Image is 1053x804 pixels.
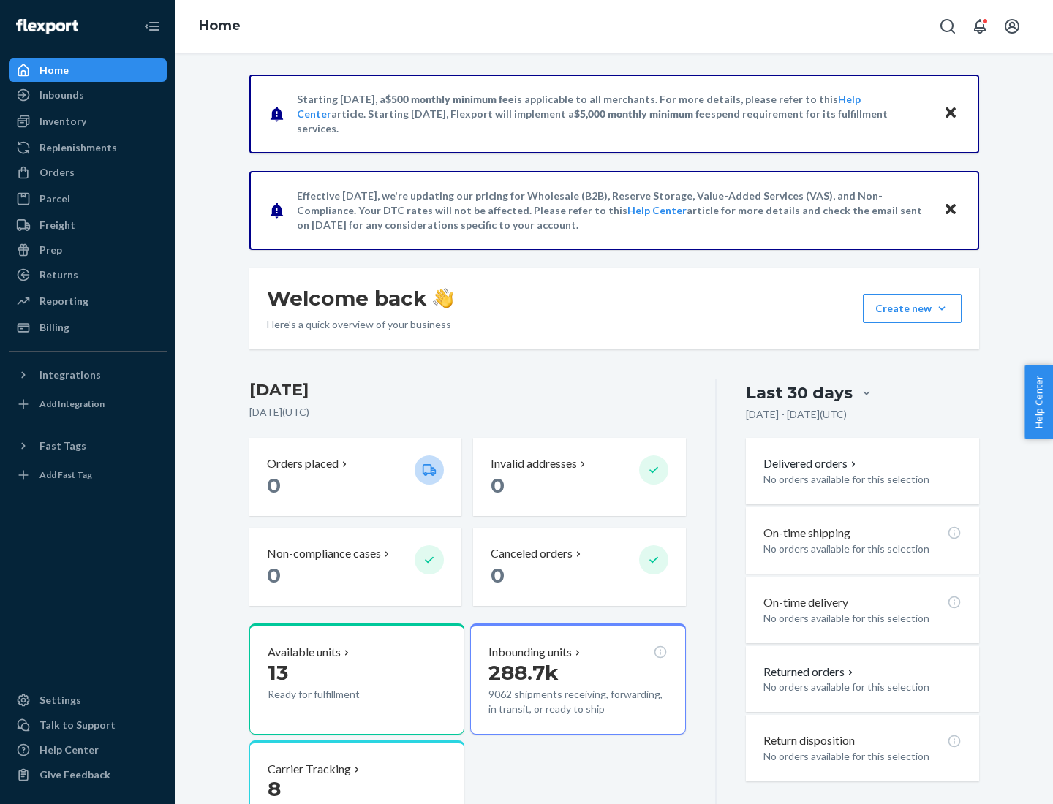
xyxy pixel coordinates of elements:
[39,218,75,232] div: Freight
[9,238,167,262] a: Prep
[491,455,577,472] p: Invalid addresses
[39,439,86,453] div: Fast Tags
[9,434,167,458] button: Fast Tags
[941,200,960,221] button: Close
[187,5,252,48] ol: breadcrumbs
[267,285,453,311] h1: Welcome back
[574,107,711,120] span: $5,000 monthly minimum fee
[9,161,167,184] a: Orders
[9,763,167,786] button: Give Feedback
[627,204,687,216] a: Help Center
[9,136,167,159] a: Replenishments
[39,114,86,129] div: Inventory
[39,191,70,206] div: Parcel
[488,687,667,716] p: 9062 shipments receiving, forwarding, in transit, or ready to ship
[385,93,514,105] span: $500 monthly minimum fee
[473,528,685,606] button: Canceled orders 0
[137,12,167,41] button: Close Navigation
[39,469,92,481] div: Add Fast Tag
[39,140,117,155] div: Replenishments
[941,103,960,124] button: Close
[249,528,461,606] button: Non-compliance cases 0
[39,63,69,77] div: Home
[268,761,351,778] p: Carrier Tracking
[470,623,685,735] button: Inbounding units288.7k9062 shipments receiving, forwarding, in transit, or ready to ship
[39,767,110,782] div: Give Feedback
[39,88,84,102] div: Inbounds
[746,382,853,404] div: Last 30 days
[39,243,62,257] div: Prep
[763,680,962,694] p: No orders available for this selection
[39,165,75,180] div: Orders
[39,743,99,757] div: Help Center
[9,689,167,712] a: Settings
[491,545,573,562] p: Canceled orders
[763,455,859,472] button: Delivered orders
[863,294,962,323] button: Create new
[9,187,167,211] a: Parcel
[9,58,167,82] a: Home
[9,213,167,237] a: Freight
[267,473,281,498] span: 0
[491,473,505,498] span: 0
[763,749,962,764] p: No orders available for this selection
[763,472,962,487] p: No orders available for this selection
[249,623,464,735] button: Available units13Ready for fulfillment
[268,776,281,801] span: 8
[39,268,78,282] div: Returns
[491,563,505,588] span: 0
[297,189,929,232] p: Effective [DATE], we're updating our pricing for Wholesale (B2B), Reserve Storage, Value-Added Se...
[39,320,69,335] div: Billing
[268,644,341,661] p: Available units
[763,542,962,556] p: No orders available for this selection
[39,718,116,732] div: Talk to Support
[488,660,559,685] span: 288.7k
[9,713,167,737] a: Talk to Support
[267,545,381,562] p: Non-compliance cases
[763,594,848,611] p: On-time delivery
[763,525,850,542] p: On-time shipping
[9,738,167,762] a: Help Center
[268,687,403,702] p: Ready for fulfillment
[488,644,572,661] p: Inbounding units
[39,294,88,308] div: Reporting
[297,92,929,136] p: Starting [DATE], a is applicable to all merchants. For more details, please refer to this article...
[16,19,78,34] img: Flexport logo
[9,463,167,487] a: Add Fast Tag
[199,18,241,34] a: Home
[997,12,1027,41] button: Open account menu
[268,660,288,685] span: 13
[39,368,101,382] div: Integrations
[433,288,453,308] img: hand-wave emoji
[473,438,685,516] button: Invalid addresses 0
[746,407,847,422] p: [DATE] - [DATE] ( UTC )
[9,316,167,339] a: Billing
[249,438,461,516] button: Orders placed 0
[1024,365,1053,439] button: Help Center
[39,693,81,708] div: Settings
[39,398,105,410] div: Add Integration
[763,732,855,749] p: Return disposition
[9,392,167,416] a: Add Integration
[9,110,167,133] a: Inventory
[267,455,339,472] p: Orders placed
[9,363,167,387] button: Integrations
[267,563,281,588] span: 0
[9,289,167,313] a: Reporting
[763,664,856,680] button: Returned orders
[249,379,686,402] h3: [DATE]
[763,611,962,626] p: No orders available for this selection
[267,317,453,332] p: Here’s a quick overview of your business
[965,12,994,41] button: Open notifications
[933,12,962,41] button: Open Search Box
[249,405,686,420] p: [DATE] ( UTC )
[9,263,167,287] a: Returns
[9,83,167,107] a: Inbounds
